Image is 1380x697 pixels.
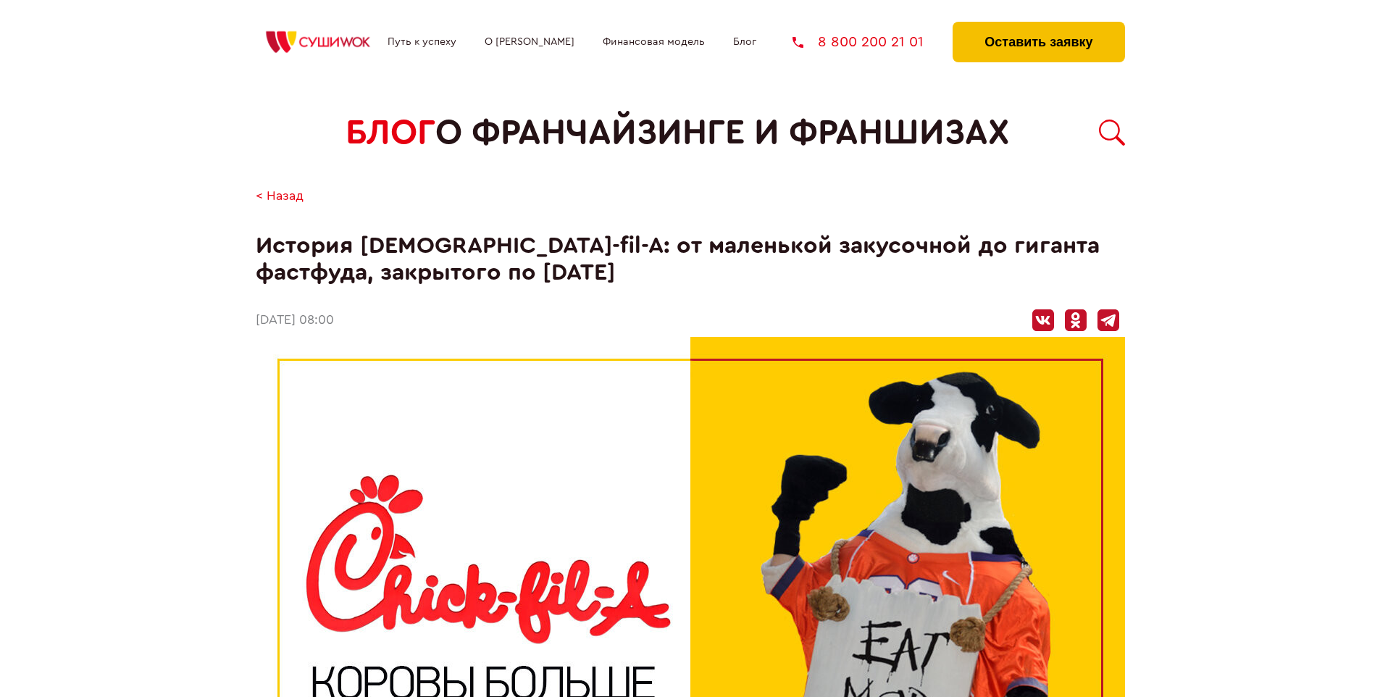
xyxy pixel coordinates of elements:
a: 8 800 200 21 01 [793,35,924,49]
button: Оставить заявку [953,22,1124,62]
a: Блог [733,36,756,48]
h1: История [DEMOGRAPHIC_DATA]-fil-A: от маленькой закусочной до гиганта фастфуда, закрытого по [DATE] [256,233,1125,286]
a: О [PERSON_NAME] [485,36,574,48]
a: Финансовая модель [603,36,705,48]
span: о франчайзинге и франшизах [435,113,1009,153]
span: 8 800 200 21 01 [818,35,924,49]
a: Путь к успеху [388,36,456,48]
span: БЛОГ [346,113,435,153]
a: < Назад [256,189,304,204]
time: [DATE] 08:00 [256,313,334,328]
